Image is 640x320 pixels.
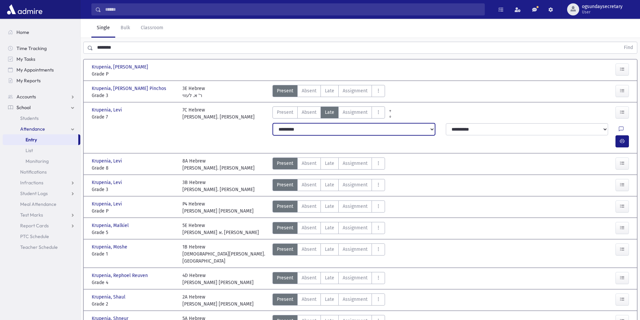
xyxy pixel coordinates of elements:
[182,243,266,265] div: 1B Hebrew [DEMOGRAPHIC_DATA][PERSON_NAME]. [GEOGRAPHIC_DATA]
[272,243,385,265] div: AttTypes
[3,64,80,75] a: My Appointments
[92,250,176,258] span: Grade 1
[277,274,293,281] span: Present
[3,210,80,220] a: Test Marks
[302,274,316,281] span: Absent
[3,188,80,199] a: Student Logs
[92,92,176,99] span: Grade 3
[3,145,80,156] a: List
[302,246,316,253] span: Absent
[343,203,368,210] span: Assignment
[92,71,176,78] span: Grade P
[272,157,385,172] div: AttTypes
[182,293,254,308] div: 2A Hebrew [PERSON_NAME] [PERSON_NAME]
[272,272,385,286] div: AttTypes
[343,181,368,188] span: Assignment
[115,19,135,38] a: Bulk
[302,109,316,116] span: Absent
[101,3,484,15] input: Search
[16,56,35,62] span: My Tasks
[3,156,80,167] a: Monitoring
[277,203,293,210] span: Present
[5,3,44,16] img: AdmirePro
[20,180,43,186] span: Infractions
[3,113,80,124] a: Students
[302,160,316,167] span: Absent
[3,75,80,86] a: My Reports
[272,293,385,308] div: AttTypes
[16,78,41,84] span: My Reports
[26,137,37,143] span: Entry
[92,157,123,165] span: Krupenia, Levi
[92,200,123,208] span: Krupenia, Levi
[182,272,254,286] div: 4D Hebrew [PERSON_NAME] [PERSON_NAME]
[20,126,45,132] span: Attendance
[620,42,637,53] button: Find
[277,181,293,188] span: Present
[272,179,385,193] div: AttTypes
[582,9,623,15] span: User
[3,167,80,177] a: Notifications
[92,186,176,193] span: Grade 3
[325,181,334,188] span: Late
[277,109,293,116] span: Present
[325,224,334,231] span: Late
[92,229,176,236] span: Grade 5
[325,87,334,94] span: Late
[3,91,80,102] a: Accounts
[92,301,176,308] span: Grade 2
[343,274,368,281] span: Assignment
[343,296,368,303] span: Assignment
[20,244,58,250] span: Teacher Schedule
[277,87,293,94] span: Present
[92,113,176,121] span: Grade 7
[3,102,80,113] a: School
[182,179,255,193] div: 3B Hebrew [PERSON_NAME]. [PERSON_NAME]
[272,106,385,121] div: AttTypes
[92,293,127,301] span: Krupenia, Shaul
[92,208,176,215] span: Grade P
[277,160,293,167] span: Present
[16,67,54,73] span: My Appointments
[277,246,293,253] span: Present
[92,243,129,250] span: Krupenia, Moshe
[3,177,80,188] a: Infractions
[3,124,80,134] a: Attendance
[16,94,36,100] span: Accounts
[3,54,80,64] a: My Tasks
[325,246,334,253] span: Late
[92,63,150,71] span: Krupenia, [PERSON_NAME]
[16,45,47,51] span: Time Tracking
[302,181,316,188] span: Absent
[325,296,334,303] span: Late
[92,106,123,113] span: Krupenia, Levi
[20,223,49,229] span: Report Cards
[325,203,334,210] span: Late
[302,224,316,231] span: Absent
[277,296,293,303] span: Present
[91,19,115,38] a: Single
[20,233,49,239] span: PTC Schedule
[92,222,130,229] span: Krupenia, Malkiel
[3,242,80,253] a: Teacher Schedule
[272,85,385,99] div: AttTypes
[272,200,385,215] div: AttTypes
[343,246,368,253] span: Assignment
[182,222,259,236] div: 5E Hebrew [PERSON_NAME] א. [PERSON_NAME]
[277,224,293,231] span: Present
[182,200,254,215] div: P4 Hebrew [PERSON_NAME] [PERSON_NAME]
[302,87,316,94] span: Absent
[325,109,334,116] span: Late
[325,160,334,167] span: Late
[182,157,255,172] div: 8A Hebrew [PERSON_NAME]. [PERSON_NAME]
[92,272,149,279] span: Krupenia, Rephoel Reuven
[3,220,80,231] a: Report Cards
[92,165,176,172] span: Grade 8
[92,85,168,92] span: Krupenia, [PERSON_NAME] Pinchos
[325,274,334,281] span: Late
[20,115,39,121] span: Students
[16,29,29,35] span: Home
[20,212,43,218] span: Test Marks
[16,104,31,110] span: School
[26,147,33,153] span: List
